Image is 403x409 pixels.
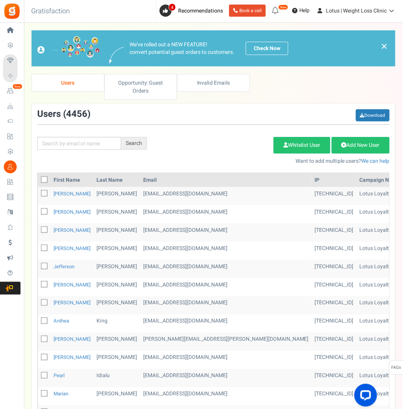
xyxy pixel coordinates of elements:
[54,336,90,343] a: [PERSON_NAME]
[229,5,266,17] a: Book a call
[356,109,390,121] a: Download
[140,296,312,315] td: customer
[140,351,312,369] td: customer
[3,3,21,20] img: Gratisfaction
[37,109,90,119] h3: Users ( )
[140,205,312,223] td: customer
[37,137,121,150] input: Search by email or name
[93,387,140,406] td: [PERSON_NAME]
[312,173,357,187] th: IP
[140,187,312,205] td: [EMAIL_ADDRESS][DOMAIN_NAME]
[93,187,140,205] td: [PERSON_NAME]
[178,7,223,15] span: Recommendations
[278,5,288,10] em: New
[312,351,357,369] td: [TECHNICAL_ID]
[93,369,140,387] td: Idialu
[3,85,21,98] a: New
[289,5,313,17] a: Help
[169,3,176,11] span: 4
[54,372,65,379] a: Pearl
[54,318,69,325] a: Anthea
[140,315,312,333] td: customer
[54,281,90,288] a: [PERSON_NAME]
[332,137,390,154] a: Add New User
[140,278,312,296] td: customer
[140,173,312,187] th: Email
[140,369,312,387] td: customer
[312,223,357,242] td: [TECHNICAL_ID]
[312,205,357,223] td: [TECHNICAL_ID]
[54,390,68,398] a: Marian
[312,387,357,406] td: [TECHNICAL_ID]
[93,315,140,333] td: King
[297,7,310,14] span: Help
[177,74,250,92] a: Invalid Emails
[51,173,93,187] th: First Name
[312,187,357,205] td: [TECHNICAL_ID]
[93,242,140,260] td: [PERSON_NAME]
[93,351,140,369] td: [PERSON_NAME]
[246,42,288,55] a: Check Now
[140,333,312,351] td: customer
[312,260,357,278] td: [TECHNICAL_ID]
[140,260,312,278] td: customer
[37,36,100,61] img: images
[93,223,140,242] td: [PERSON_NAME]
[273,137,330,154] a: Whitelist User
[391,361,401,375] span: FAQs
[23,4,78,19] h3: Gratisfaction
[312,242,357,260] td: [TECHNICAL_ID]
[54,227,90,234] a: [PERSON_NAME]
[130,41,234,56] p: We've rolled out a NEW FEATURE! convert potential guest orders to customers.
[312,315,357,333] td: [TECHNICAL_ID]
[93,173,140,187] th: Last Name
[93,260,140,278] td: [PERSON_NAME]
[140,387,312,406] td: customer
[54,354,90,361] a: [PERSON_NAME]
[121,137,147,150] div: Search
[160,5,226,17] a: 4 Recommendations
[32,74,104,92] a: Users
[93,296,140,315] td: [PERSON_NAME]
[93,205,140,223] td: [PERSON_NAME]
[104,74,177,100] a: Opportunity: Guest Orders
[109,47,124,63] img: images
[66,107,87,121] span: 4456
[158,157,390,165] p: Want to add multiple users?
[54,263,74,270] a: Jefferson
[140,242,312,260] td: customer
[312,296,357,315] td: [TECHNICAL_ID]
[362,157,390,165] a: We can help
[312,369,357,387] td: [TECHNICAL_ID]
[326,7,387,15] span: Lotus | Weight Loss Clinic
[54,299,90,307] a: [PERSON_NAME]
[312,333,357,351] td: [TECHNICAL_ID]
[54,245,90,252] a: [PERSON_NAME]
[54,208,90,216] a: [PERSON_NAME]
[54,190,90,197] a: [PERSON_NAME]
[93,278,140,296] td: [PERSON_NAME]
[312,278,357,296] td: [TECHNICAL_ID]
[93,333,140,351] td: [PERSON_NAME]
[13,84,22,89] em: New
[381,42,388,51] a: ×
[140,223,312,242] td: customer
